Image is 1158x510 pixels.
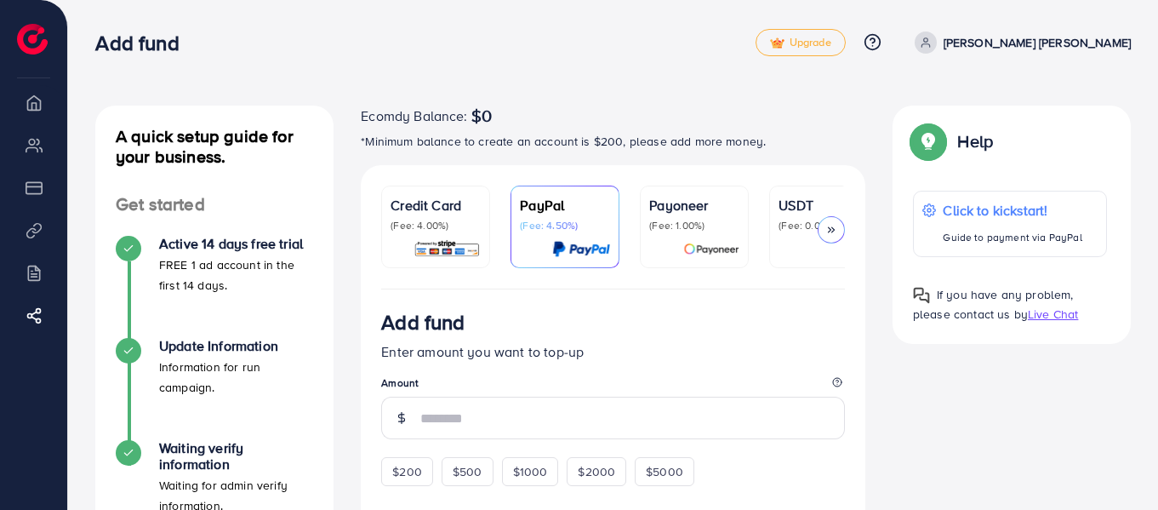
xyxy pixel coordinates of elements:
[513,463,548,480] span: $1000
[779,195,869,215] p: USDT
[520,195,610,215] p: PayPal
[95,31,192,55] h3: Add fund
[943,200,1081,221] p: Click to kickstart!
[770,37,831,49] span: Upgrade
[453,463,482,480] span: $500
[649,219,739,232] p: (Fee: 1.00%)
[943,227,1081,248] p: Guide to payment via PayPal
[913,287,930,304] img: Popup guide
[414,239,481,259] img: card
[683,239,739,259] img: card
[159,236,313,252] h4: Active 14 days free trial
[552,239,610,259] img: card
[1028,306,1078,323] span: Live Chat
[159,357,313,398] p: Information for run campaign.
[159,440,313,473] h4: Waiting verify information
[95,338,334,440] li: Update Information
[779,219,869,232] p: (Fee: 0.00%)
[913,126,944,157] img: Popup guide
[520,219,610,232] p: (Fee: 4.50%)
[159,255,313,295] p: FREE 1 ad account in the first 14 days.
[913,286,1074,323] span: If you have any problem, please contact us by
[944,32,1131,53] p: [PERSON_NAME] [PERSON_NAME]
[908,32,1131,54] a: [PERSON_NAME] [PERSON_NAME]
[381,375,845,397] legend: Amount
[391,219,481,232] p: (Fee: 4.00%)
[381,310,465,335] h3: Add fund
[957,131,993,152] p: Help
[649,195,739,215] p: Payoneer
[159,338,313,354] h4: Update Information
[578,463,615,480] span: $2000
[391,195,481,215] p: Credit Card
[95,126,334,167] h4: A quick setup guide for your business.
[381,341,845,362] p: Enter amount you want to top-up
[392,463,422,480] span: $200
[471,106,492,126] span: $0
[361,131,865,152] p: *Minimum balance to create an account is $200, please add more money.
[770,37,784,49] img: tick
[646,463,683,480] span: $5000
[756,29,846,56] a: tickUpgrade
[95,194,334,215] h4: Get started
[361,106,467,126] span: Ecomdy Balance:
[95,236,334,338] li: Active 14 days free trial
[17,24,48,54] img: logo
